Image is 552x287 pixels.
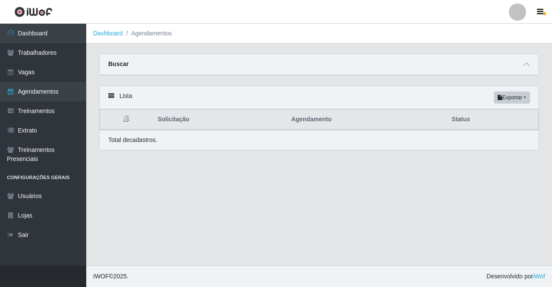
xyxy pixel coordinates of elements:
[533,273,545,280] a: iWof
[108,60,129,67] strong: Buscar
[93,273,109,280] span: IWOF
[108,136,157,145] p: Total de cadastros.
[123,29,172,38] li: Agendamentos
[286,110,447,130] th: Agendamento
[494,91,530,104] button: Exportar
[152,110,286,130] th: Solicitação
[14,6,53,17] img: CoreUI Logo
[93,30,123,37] a: Dashboard
[486,272,545,281] span: Desenvolvido por
[100,86,539,109] div: Lista
[446,110,538,130] th: Status
[93,272,129,281] span: © 2025 .
[86,24,552,44] nav: breadcrumb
